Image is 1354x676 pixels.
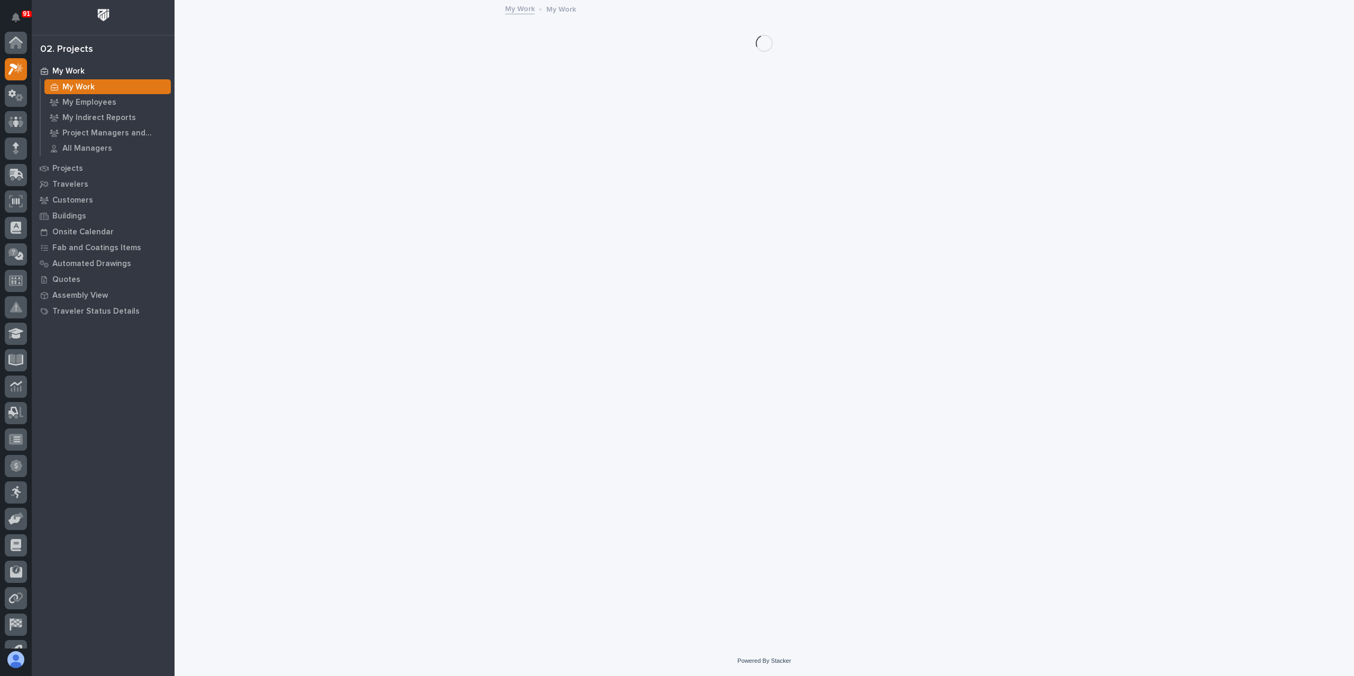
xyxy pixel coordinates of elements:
[32,208,175,224] a: Buildings
[5,648,27,671] button: users-avatar
[41,141,175,156] a: All Managers
[52,275,80,285] p: Quotes
[32,240,175,255] a: Fab and Coatings Items
[52,259,131,269] p: Automated Drawings
[32,192,175,208] a: Customers
[62,83,95,92] p: My Work
[52,164,83,173] p: Projects
[32,303,175,319] a: Traveler Status Details
[41,110,175,125] a: My Indirect Reports
[41,79,175,94] a: My Work
[23,10,30,17] p: 91
[52,67,85,76] p: My Work
[52,227,114,237] p: Onsite Calendar
[62,129,167,138] p: Project Managers and Engineers
[546,3,576,14] p: My Work
[737,657,791,664] a: Powered By Stacker
[52,243,141,253] p: Fab and Coatings Items
[62,144,112,153] p: All Managers
[40,44,93,56] div: 02. Projects
[32,63,175,79] a: My Work
[32,160,175,176] a: Projects
[52,291,108,300] p: Assembly View
[52,307,140,316] p: Traveler Status Details
[32,255,175,271] a: Automated Drawings
[13,13,27,30] div: Notifications91
[62,98,116,107] p: My Employees
[62,113,136,123] p: My Indirect Reports
[32,287,175,303] a: Assembly View
[5,6,27,29] button: Notifications
[41,125,175,140] a: Project Managers and Engineers
[41,95,175,109] a: My Employees
[32,271,175,287] a: Quotes
[52,196,93,205] p: Customers
[52,180,88,189] p: Travelers
[94,5,113,25] img: Workspace Logo
[32,176,175,192] a: Travelers
[32,224,175,240] a: Onsite Calendar
[505,2,535,14] a: My Work
[52,212,86,221] p: Buildings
